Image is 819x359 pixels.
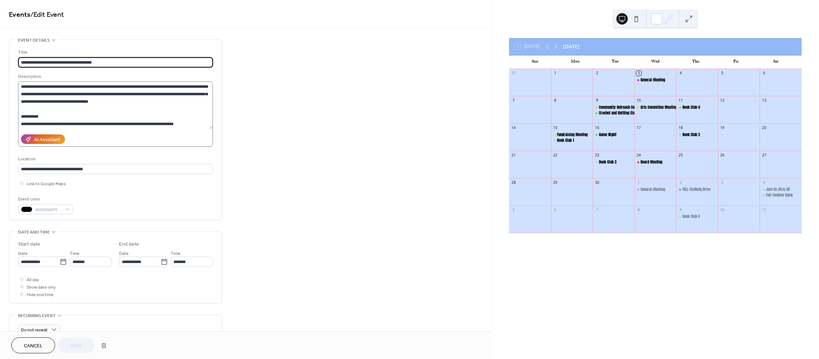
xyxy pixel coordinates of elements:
div: Thu [675,55,716,69]
div: 5 [720,71,725,76]
div: Book Club 1 [557,138,574,143]
div: Book Club 1 [551,138,593,143]
div: Game Night! [599,132,616,138]
div: Fall Fashion Show [760,193,802,198]
div: Title [18,49,212,56]
div: 22 [553,152,558,157]
div: Start date [18,241,40,248]
div: 1 [636,180,641,185]
div: End date [119,241,139,248]
div: Book Club 4 [682,214,700,219]
div: Description [18,73,212,80]
div: 8 [636,207,641,212]
span: / Edit Event [31,8,64,22]
button: Cancel [11,337,55,353]
span: Time [171,250,181,257]
span: Time [70,250,80,257]
div: General Meeting [635,187,676,192]
span: Recurring event [18,312,56,320]
div: 29 [553,180,558,185]
div: 15 [553,125,558,130]
div: Sat [756,55,796,69]
div: Crochet and Knitting Club [593,111,635,116]
div: 31 [511,71,516,76]
div: 5 [511,207,516,212]
div: 9 [595,98,600,103]
span: Link to Google Maps [27,180,66,188]
div: 23 [595,152,600,157]
div: Book Club 3 [593,160,635,165]
div: 2 [678,180,683,185]
div: Book Club 2 [676,132,718,138]
div: Fundraising Meeting [551,132,593,138]
div: FALL Clothing Drive [676,187,718,192]
div: Book Club 4 [682,105,700,110]
div: Book Club 3 [599,160,616,165]
span: #000000FF [35,206,61,214]
div: Book Club 4 [676,105,718,110]
div: 11 [678,98,683,103]
div: 24 [636,152,641,157]
div: Arts Committee Meeting [635,105,676,110]
div: 9 [678,207,683,212]
div: Event color [18,195,71,203]
span: Do not repeat [21,326,48,334]
div: Tue [595,55,635,69]
div: Fundraising Meeting [557,132,588,138]
div: Location [18,155,212,163]
div: 6 [553,207,558,212]
span: Cancel [24,342,43,350]
div: Mon [555,55,595,69]
div: 3 [636,71,641,76]
div: General Meeting [635,77,676,83]
div: Arts Committee Meeting [641,105,677,110]
span: Show date only [27,284,56,291]
div: Crochet and Knitting Club [599,111,637,116]
span: Hide end time [27,291,54,299]
div: Community Outreach Committee Meeting [593,105,635,110]
span: Date and time [18,229,50,236]
div: 21 [511,152,516,157]
div: 28 [511,180,516,185]
div: 13 [762,98,767,103]
div: 14 [511,125,516,130]
div: 4 [678,71,683,76]
div: 16 [595,125,600,130]
div: Fall Fashion Show [766,193,793,198]
div: 30 [595,180,600,185]
a: Events [9,8,31,22]
span: All day [27,276,39,284]
div: 12 [720,98,725,103]
div: FALL Clothing Drive [682,187,711,192]
span: Date [119,250,129,257]
div: 26 [720,152,725,157]
div: Sun [515,55,555,69]
span: Event details [18,37,50,44]
div: 3 [720,180,725,185]
button: AI Assistant [21,134,65,144]
div: 2 [595,71,600,76]
div: 7 [595,207,600,212]
div: Community Outreach Committee Meeting [599,105,660,110]
div: 4 [762,180,767,185]
div: 18 [678,125,683,130]
div: General Meeting [641,77,665,83]
div: 19 [720,125,725,130]
div: Fri [716,55,756,69]
div: Just Us Girls 5K [760,187,802,192]
div: Board Meeting [635,160,676,165]
div: 11 [762,207,767,212]
div: 20 [762,125,767,130]
div: Game Night! [593,132,635,138]
div: AI Assistant [34,136,60,144]
div: General Meeting [641,187,665,192]
div: 6 [762,71,767,76]
div: Book Club 4 [676,214,718,219]
div: Wed [635,55,675,69]
div: 10 [636,98,641,103]
div: 25 [678,152,683,157]
div: Board Meeting [641,160,662,165]
div: 7 [511,98,516,103]
div: [DATE] [563,43,579,50]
